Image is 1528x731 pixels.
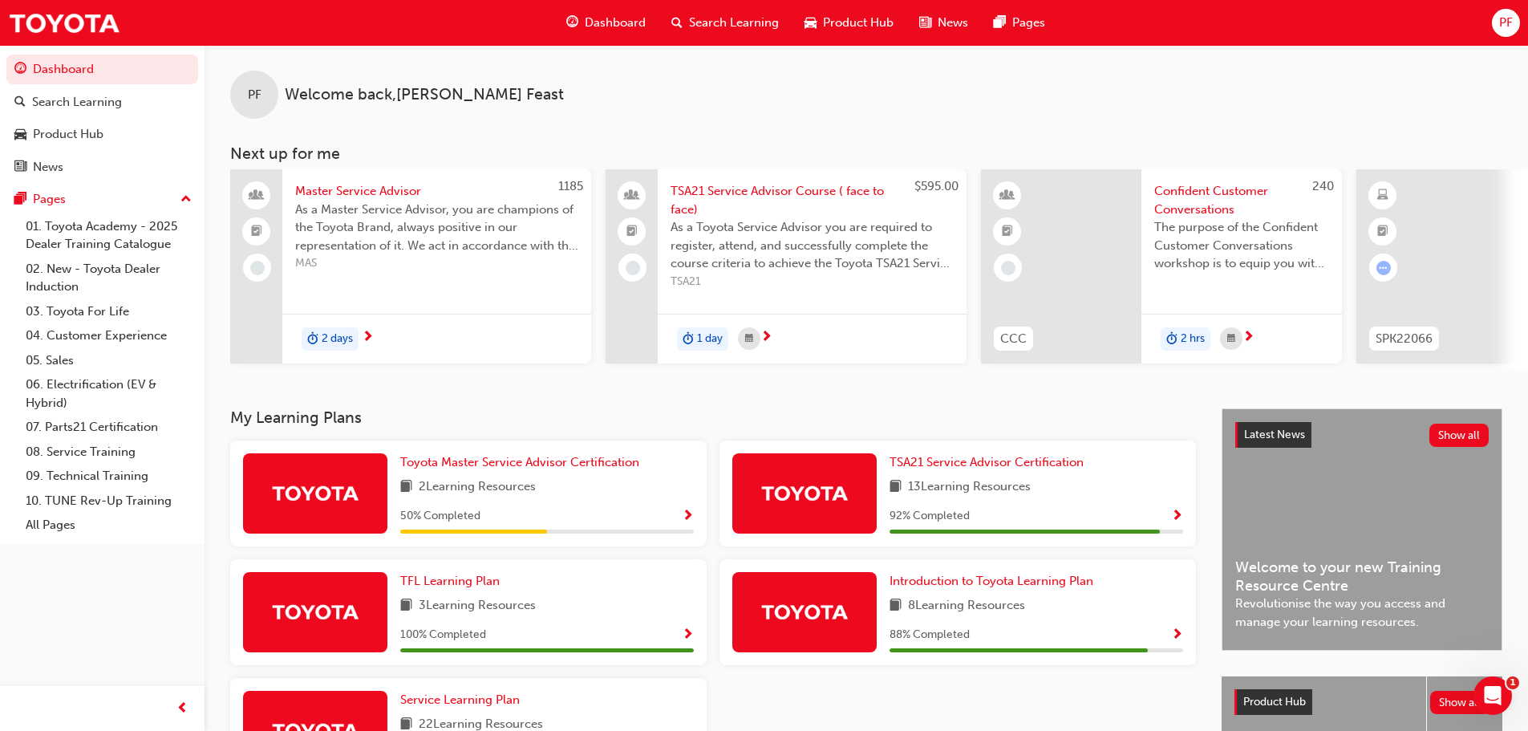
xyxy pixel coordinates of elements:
img: Trak [8,5,120,41]
span: Dashboard [585,14,646,32]
button: Pages [6,185,198,214]
span: search-icon [671,13,683,33]
a: Product Hub [6,120,198,149]
span: learningRecordVerb_NONE-icon [1001,261,1015,275]
span: Show Progress [682,628,694,643]
span: car-icon [14,128,26,142]
button: Show Progress [1171,506,1183,526]
span: 13 Learning Resources [908,477,1031,497]
span: duration-icon [1166,329,1177,350]
a: 05. Sales [19,348,198,373]
span: learningRecordVerb_NONE-icon [250,261,265,275]
span: News [938,14,968,32]
span: Show Progress [682,510,694,524]
div: Product Hub [33,125,103,144]
span: book-icon [400,596,412,616]
span: PF [1499,14,1513,32]
span: 2 hrs [1181,330,1205,348]
span: people-icon [626,185,638,206]
a: search-iconSearch Learning [659,6,792,39]
button: Show Progress [682,625,694,645]
a: 08. Service Training [19,440,198,465]
button: Show all [1429,424,1489,447]
div: News [33,158,63,177]
span: Product Hub [1243,695,1306,709]
a: Search Learning [6,87,198,117]
a: 03. Toyota For Life [19,299,198,324]
span: 92 % Completed [890,507,970,526]
span: learningResourceType_INSTRUCTOR_LED-icon [1002,185,1013,206]
span: 3 Learning Resources [419,596,536,616]
span: 8 Learning Resources [908,596,1025,616]
span: Show Progress [1171,628,1183,643]
span: pages-icon [14,193,26,207]
span: $595.00 [914,179,959,193]
a: 240CCCConfident Customer ConversationsThe purpose of the Confident Customer Conversations worksho... [981,169,1342,363]
span: prev-icon [176,699,188,719]
span: TSA21 [671,273,954,291]
span: search-icon [14,95,26,110]
span: booktick-icon [1377,221,1388,242]
span: learningRecordVerb_ATTEMPT-icon [1376,261,1391,275]
span: next-icon [362,331,374,345]
a: guage-iconDashboard [553,6,659,39]
span: TSA21 Service Advisor Course ( face to face) [671,182,954,218]
button: Show Progress [1171,625,1183,645]
button: Show all [1430,691,1490,714]
button: PF [1492,9,1520,37]
span: duration-icon [683,329,694,350]
span: Revolutionise the way you access and manage your learning resources. [1235,595,1489,631]
span: 2 Learning Resources [419,477,536,497]
button: DashboardSearch LearningProduct HubNews [6,51,198,185]
span: MAS [295,254,578,273]
span: calendar-icon [1227,329,1235,349]
span: booktick-icon [626,221,638,242]
span: 50 % Completed [400,507,480,526]
a: Dashboard [6,55,198,84]
span: next-icon [760,331,772,345]
a: pages-iconPages [981,6,1058,39]
span: 1 day [697,330,723,348]
span: 2 days [322,330,353,348]
a: News [6,152,198,182]
span: CCC [1000,330,1027,348]
span: book-icon [400,477,412,497]
span: pages-icon [994,13,1006,33]
a: 1185Master Service AdvisorAs a Master Service Advisor, you are champions of the Toyota Brand, alw... [230,169,591,363]
a: Service Learning Plan [400,691,526,709]
img: Trak [271,479,359,507]
span: booktick-icon [251,221,262,242]
div: Pages [33,190,66,209]
span: Confident Customer Conversations [1154,182,1329,218]
span: As a Master Service Advisor, you are champions of the Toyota Brand, always positive in our repres... [295,201,578,255]
span: guage-icon [566,13,578,33]
img: Trak [760,479,849,507]
span: 88 % Completed [890,626,970,644]
span: Search Learning [689,14,779,32]
a: All Pages [19,513,198,538]
span: booktick-icon [1002,221,1013,242]
span: next-icon [1242,331,1254,345]
span: Service Learning Plan [400,692,520,707]
span: 100 % Completed [400,626,486,644]
a: Latest NewsShow all [1235,422,1489,448]
span: The purpose of the Confident Customer Conversations workshop is to equip you with tools to commun... [1154,218,1329,273]
iframe: Intercom live chat [1473,676,1512,715]
a: Introduction to Toyota Learning Plan [890,572,1100,591]
a: news-iconNews [906,6,981,39]
a: Toyota Master Service Advisor Certification [400,453,646,472]
span: PF [248,86,261,104]
span: Latest News [1244,428,1305,441]
span: Toyota Master Service Advisor Certification [400,455,639,469]
span: 240 [1312,179,1334,193]
a: 09. Technical Training [19,464,198,489]
a: 10. TUNE Rev-Up Training [19,489,198,514]
a: 01. Toyota Academy - 2025 Dealer Training Catalogue [19,214,198,257]
span: news-icon [919,13,931,33]
span: guage-icon [14,63,26,77]
h3: Next up for me [205,144,1528,163]
span: Show Progress [1171,510,1183,524]
a: 07. Parts21 Certification [19,415,198,440]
